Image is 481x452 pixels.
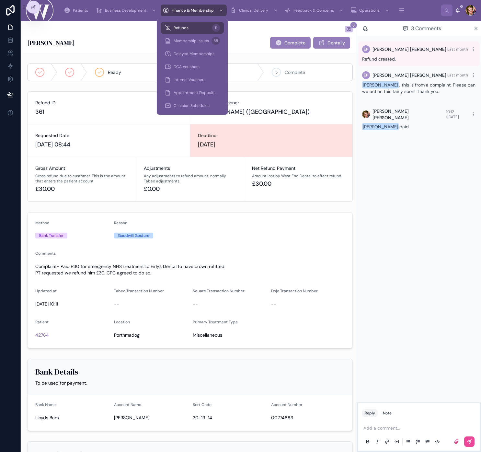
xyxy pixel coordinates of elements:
div: scrollable content [59,3,441,17]
a: Internal Vouchers [161,74,224,86]
p: we action this fairly soon! Thank you. [362,88,476,95]
a: Appointment Deposits [161,87,224,99]
span: £30.00 [252,179,345,188]
span: Primary Treatment Type [193,319,238,325]
h2: Bank Details [35,367,78,377]
span: Gross Amount [35,165,128,171]
div: , this is from a complaint. Please can [362,82,476,95]
a: 42764 [35,332,49,338]
div: Goodwill Gesture [118,233,149,238]
span: Adjustments [144,165,236,171]
span: Internal Vouchers [174,77,205,82]
span: Last month [447,73,468,78]
span: [PERSON_NAME] [PERSON_NAME] [372,72,446,78]
span: 3 [350,22,357,29]
span: DCA Vouchers [174,64,200,69]
span: Any adjustments to refund amount, normally Tabeo adjustments. [144,173,236,184]
a: DCA Vouchers [161,61,224,73]
span: Sort Code [193,402,212,407]
a: Business Development [94,5,159,16]
span: 361 [35,107,182,116]
span: -- [271,301,276,307]
span: paid [362,124,409,130]
a: Clinician Schedules [161,100,224,111]
span: -- [193,301,198,307]
span: Business Development [105,8,146,13]
span: Operations [359,8,380,13]
button: Note [380,409,394,417]
div: Bank Transfer [39,233,63,238]
span: Patients [73,8,88,13]
span: Complete [285,69,305,75]
a: Operations [348,5,393,16]
span: Gross refund due to customer. This is the amount that enters the patient account [35,173,128,184]
span: Deadline [198,132,345,139]
span: EP [364,47,368,52]
button: Complete [270,37,311,49]
span: 10:12 • [DATE] [446,109,459,120]
span: Dentally [327,40,345,46]
a: Refunds11 [161,22,224,34]
span: 3 Comments [411,25,441,32]
p: [DATE] [198,140,215,149]
span: [PERSON_NAME] [114,414,188,421]
span: To be used for payment. [35,380,87,386]
a: Finance & Membership [161,5,227,16]
span: Clinician Schedules [174,103,210,108]
span: Miscellaneous [193,332,222,338]
span: Refund ID [35,99,182,106]
span: 30-19-14 [193,414,266,421]
span: -- [114,301,119,307]
span: £0.00 [144,184,236,193]
button: Reply [362,409,378,417]
span: Updated at [35,288,57,294]
span: Account Name [114,402,141,407]
span: [PERSON_NAME] [PERSON_NAME] [372,108,446,121]
span: 00774883 [271,414,345,421]
span: Refund created. [362,56,396,62]
span: Lloyds Bank [35,414,109,421]
a: Delayed Memberships [161,48,224,60]
div: 55 [212,37,220,45]
a: Patients [62,5,93,16]
span: Appointment Deposits [174,90,215,95]
span: Membership Issues [174,38,209,43]
span: Tabeo Transaction Number [114,288,164,294]
span: Last month [447,47,468,52]
span: Primary Practitioner [198,99,345,106]
span: [PERSON_NAME] [PERSON_NAME] [372,46,446,52]
span: Square Transaction Number [193,288,245,294]
span: [DATE] 10:11 [35,301,109,307]
span: EP [364,73,368,78]
span: 5 [275,70,278,75]
span: Complete [284,40,305,46]
span: Complaint- Paid £30 for emergency NHS treatment to Eirlys Dental to have crown refitted. PT reque... [35,263,345,276]
span: Location [114,319,130,325]
span: Net Refund Payment [252,165,345,171]
span: [PERSON_NAME] [362,123,399,130]
div: Note [383,411,392,416]
span: £30.00 [35,184,128,193]
span: Amount lost by West End Dental to effect refund. [252,173,342,179]
span: Requested Date [35,132,182,139]
span: [DATE] 08:44 [35,140,182,149]
a: Membership Issues55 [161,35,224,47]
button: Dentally [313,37,350,49]
span: Finance & Membership [172,8,214,13]
h1: [PERSON_NAME] [27,38,75,47]
span: [PERSON_NAME] [362,81,399,88]
span: Delayed Memberships [174,51,214,56]
span: [PERSON_NAME] ([GEOGRAPHIC_DATA]) [198,107,310,116]
span: Feedback & Concerns [293,8,334,13]
button: 3 [345,26,353,34]
span: Ready [108,69,121,75]
span: Account Number [271,402,303,407]
a: Clinical Delivery [228,5,281,16]
span: Patient [35,319,49,325]
span: Method [35,220,50,226]
span: Porthmadog [114,332,140,338]
a: Feedback & Concerns [282,5,347,16]
div: 11 [212,24,220,32]
span: Refunds [174,25,189,30]
span: Reason [114,220,127,226]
